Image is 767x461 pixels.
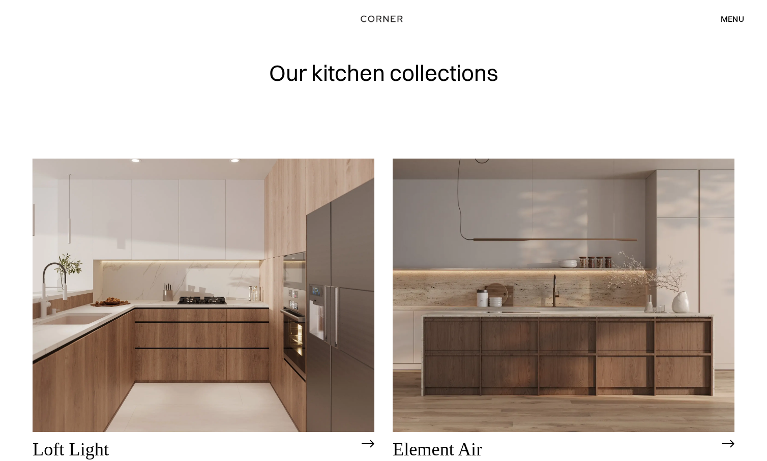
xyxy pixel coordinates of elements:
[393,440,717,460] h2: Element Air
[721,15,744,23] div: menu
[349,12,418,25] a: home
[711,10,744,27] div: menu
[269,61,498,85] h1: Our kitchen collections
[33,440,357,460] h2: Loft Light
